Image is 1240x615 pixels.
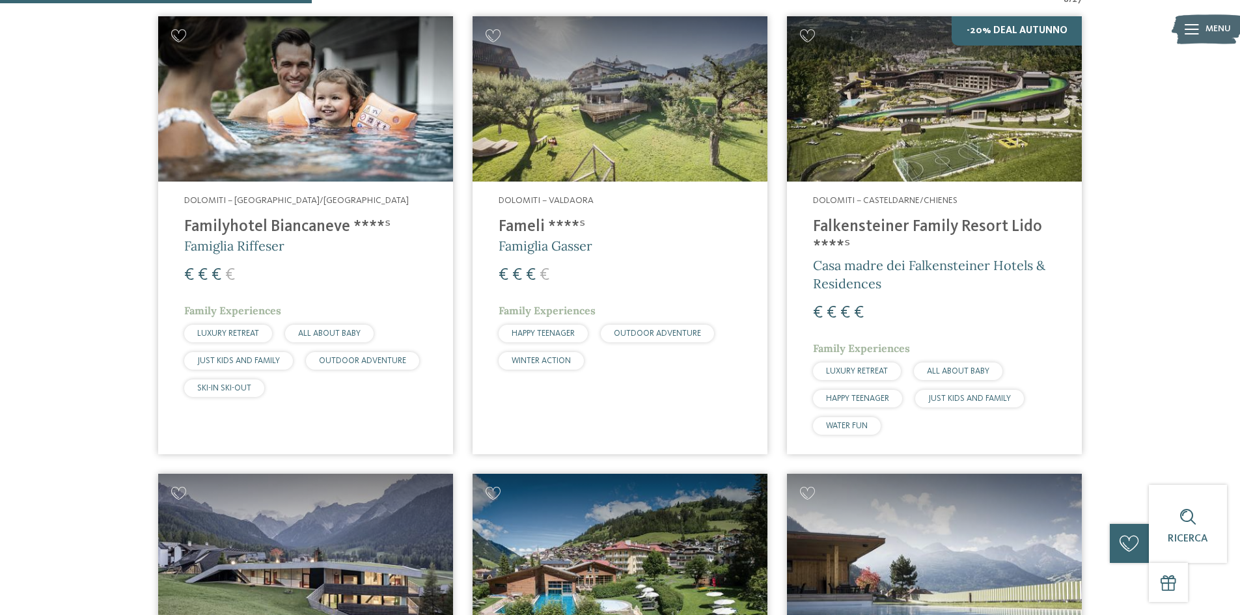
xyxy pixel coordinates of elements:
span: € [212,267,221,284]
a: Cercate un hotel per famiglie? Qui troverete solo i migliori! Dolomiti – Valdaora Fameli ****ˢ Fa... [473,16,767,454]
span: € [827,305,836,321]
span: SKI-IN SKI-OUT [197,384,251,392]
span: ALL ABOUT BABY [927,367,989,376]
span: WINTER ACTION [512,357,571,365]
span: Dolomiti – [GEOGRAPHIC_DATA]/[GEOGRAPHIC_DATA] [184,196,409,205]
span: Family Experiences [499,304,596,317]
img: Cercate un hotel per famiglie? Qui troverete solo i migliori! [158,16,453,182]
a: Cercate un hotel per famiglie? Qui troverete solo i migliori! -20% Deal Autunno Dolomiti – Castel... [787,16,1082,454]
span: € [854,305,864,321]
span: OUTDOOR ADVENTURE [614,329,701,338]
span: € [225,267,235,284]
span: OUTDOOR ADVENTURE [319,357,406,365]
span: LUXURY RETREAT [197,329,259,338]
span: JUST KIDS AND FAMILY [928,394,1011,403]
span: € [540,267,549,284]
h4: Falkensteiner Family Resort Lido ****ˢ [813,217,1056,256]
span: WATER FUN [826,422,868,430]
img: Cercate un hotel per famiglie? Qui troverete solo i migliori! [787,16,1082,182]
a: Cercate un hotel per famiglie? Qui troverete solo i migliori! Dolomiti – [GEOGRAPHIC_DATA]/[GEOGR... [158,16,453,454]
span: Family Experiences [813,342,910,355]
span: Dolomiti – Valdaora [499,196,594,205]
span: Casa madre dei Falkensteiner Hotels & Residences [813,257,1045,292]
img: Cercate un hotel per famiglie? Qui troverete solo i migliori! [473,16,767,182]
span: HAPPY TEENAGER [512,329,575,338]
span: € [526,267,536,284]
h4: Familyhotel Biancaneve ****ˢ [184,217,427,237]
span: Ricerca [1168,534,1208,544]
span: € [813,305,823,321]
span: € [184,267,194,284]
span: € [198,267,208,284]
span: € [499,267,508,284]
span: JUST KIDS AND FAMILY [197,357,280,365]
span: Family Experiences [184,304,281,317]
span: HAPPY TEENAGER [826,394,889,403]
span: LUXURY RETREAT [826,367,888,376]
span: Dolomiti – Casteldarne/Chienes [813,196,958,205]
span: € [840,305,850,321]
span: ALL ABOUT BABY [298,329,361,338]
span: Famiglia Gasser [499,238,592,254]
span: € [512,267,522,284]
span: Famiglia Riffeser [184,238,284,254]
